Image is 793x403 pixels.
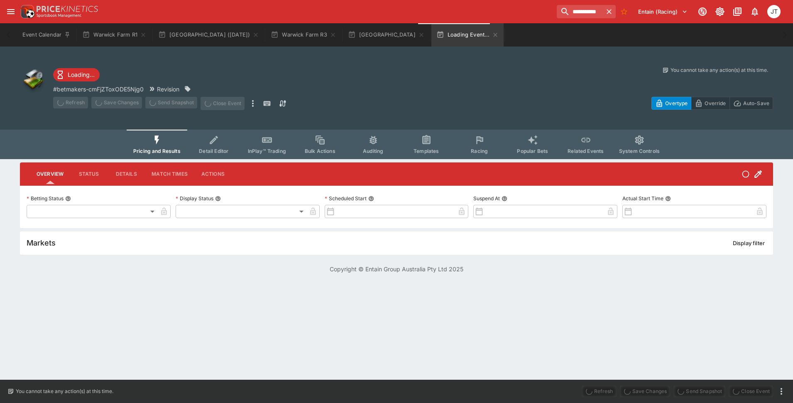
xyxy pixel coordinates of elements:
div: Event type filters [127,130,666,159]
div: Start From [651,97,773,110]
button: Warwick Farm R3 [266,23,341,47]
span: InPlay™ Trading [248,148,286,154]
button: Connected to PK [695,4,710,19]
div: Josh Tanner [767,5,781,18]
span: Related Events [568,148,604,154]
button: Select Tenant [633,5,693,18]
span: Bulk Actions [305,148,335,154]
span: Pricing and Results [133,148,181,154]
span: Templates [414,148,439,154]
span: System Controls [619,148,660,154]
img: PriceKinetics [37,6,98,12]
button: Scheduled Start [368,196,374,201]
button: Actions [194,164,232,184]
span: Racing [471,148,488,154]
button: Toggle light/dark mode [712,4,727,19]
button: No Bookmarks [617,5,631,18]
span: Detail Editor [199,148,228,154]
button: Status [70,164,108,184]
button: Betting Status [65,196,71,201]
span: Popular Bets [517,148,548,154]
button: Event Calendar [17,23,76,47]
button: Suspend At [502,196,507,201]
p: Actual Start Time [622,195,663,202]
button: [GEOGRAPHIC_DATA] [343,23,430,47]
button: Actual Start Time [665,196,671,201]
button: Warwick Farm R1 [77,23,152,47]
p: Overtype [665,99,688,108]
button: Notifications [747,4,762,19]
button: Overtype [651,97,691,110]
p: Scheduled Start [325,195,367,202]
h5: Markets [27,238,56,248]
p: Auto-Save [743,99,769,108]
p: Loading... [68,70,95,79]
p: Betting Status [27,195,64,202]
button: Overview [30,164,70,184]
p: Display Status [176,195,213,202]
p: You cannot take any action(s) at this time. [671,66,768,74]
img: Sportsbook Management [37,14,81,17]
p: Copy To Clipboard [53,85,144,93]
span: Auditing [363,148,383,154]
button: Display Status [215,196,221,201]
button: Loading Event... [431,23,504,47]
button: more [776,386,786,396]
button: Details [108,164,145,184]
button: Override [691,97,729,110]
p: Override [705,99,726,108]
p: Suspend At [473,195,500,202]
button: Display filter [728,236,770,250]
img: PriceKinetics Logo [18,3,35,20]
img: other.png [20,66,47,93]
button: Auto-Save [729,97,773,110]
button: Josh Tanner [765,2,783,21]
button: Documentation [730,4,745,19]
button: more [248,97,258,110]
button: [GEOGRAPHIC_DATA] ([DATE]) [153,23,264,47]
p: Revision [157,85,179,93]
button: Match Times [145,164,194,184]
button: open drawer [3,4,18,19]
p: You cannot take any action(s) at this time. [16,388,113,395]
input: search [557,5,602,18]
